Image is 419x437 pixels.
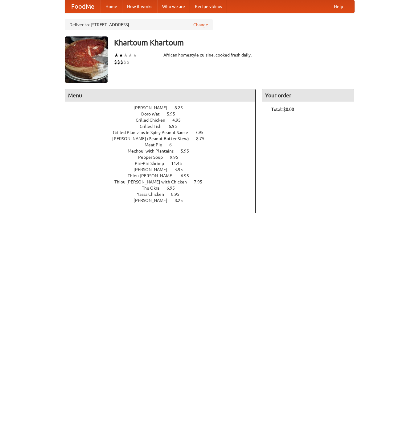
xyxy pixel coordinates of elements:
a: Change [193,22,208,28]
span: 6.95 [181,173,195,178]
li: $ [114,59,117,65]
a: Thiou [PERSON_NAME] 6.95 [128,173,200,178]
a: Help [329,0,348,13]
a: Meat Pie 6 [145,142,183,147]
span: [PERSON_NAME] [134,167,174,172]
li: $ [117,59,120,65]
span: Grilled Plantains in Spicy Peanut Sauce [113,130,194,135]
a: Recipe videos [190,0,227,13]
a: Grilled Fish 6.95 [140,124,188,129]
span: 8.25 [175,105,189,110]
li: $ [120,59,123,65]
a: Yassa Chicken 8.95 [137,192,191,197]
span: 6.95 [166,186,181,191]
li: ★ [133,52,137,59]
b: Total: $0.00 [271,107,294,112]
span: Thiou [PERSON_NAME] [128,173,180,178]
a: [PERSON_NAME] 3.95 [134,167,194,172]
span: 6.95 [169,124,183,129]
span: Doro Wat [141,111,166,116]
span: Piri-Piri Shrimp [135,161,170,166]
li: ★ [128,52,133,59]
h3: Khartoum Khartoum [114,36,355,49]
a: Thiou [PERSON_NAME] with Chicken 7.95 [114,179,214,184]
span: Grilled Fish [140,124,168,129]
a: Who we are [157,0,190,13]
a: Doro Wat 5.95 [141,111,187,116]
span: Thu Okra [142,186,166,191]
span: 5.95 [181,149,195,153]
div: African homestyle cuisine, cooked fresh daily. [163,52,256,58]
span: Thiou [PERSON_NAME] with Chicken [114,179,193,184]
li: $ [123,59,126,65]
li: ★ [123,52,128,59]
span: 5.95 [167,111,181,116]
a: How it works [122,0,157,13]
h4: Menu [65,89,256,102]
span: Yassa Chicken [137,192,170,197]
span: 7.95 [194,179,208,184]
a: Pepper Soup 9.95 [138,155,190,160]
span: 3.95 [175,167,189,172]
a: [PERSON_NAME] 8.25 [134,105,194,110]
span: Pepper Soup [138,155,169,160]
a: Mechoui with Plantains 5.95 [128,149,200,153]
img: angular.jpg [65,36,108,83]
div: Deliver to: [STREET_ADDRESS] [65,19,213,30]
span: 7.95 [195,130,210,135]
span: 11.45 [171,161,188,166]
a: FoodMe [65,0,101,13]
a: Thu Okra 6.95 [142,186,186,191]
h4: Your order [262,89,354,102]
a: Home [101,0,122,13]
a: [PERSON_NAME] 8.25 [134,198,194,203]
span: [PERSON_NAME] [134,198,174,203]
a: Piri-Piri Shrimp 11.45 [135,161,193,166]
span: [PERSON_NAME] (Peanut Butter Stew) [112,136,195,141]
span: Meat Pie [145,142,168,147]
span: 6 [169,142,178,147]
li: ★ [119,52,123,59]
li: $ [126,59,129,65]
span: Grilled Chicken [136,118,171,123]
span: 9.95 [170,155,184,160]
li: ★ [114,52,119,59]
span: [PERSON_NAME] [134,105,174,110]
a: [PERSON_NAME] (Peanut Butter Stew) 8.75 [112,136,216,141]
span: 8.25 [175,198,189,203]
a: Grilled Chicken 4.95 [136,118,192,123]
span: 8.95 [171,192,186,197]
span: Mechoui with Plantains [128,149,180,153]
a: Grilled Plantains in Spicy Peanut Sauce 7.95 [113,130,215,135]
span: 4.95 [172,118,187,123]
span: 8.75 [196,136,211,141]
